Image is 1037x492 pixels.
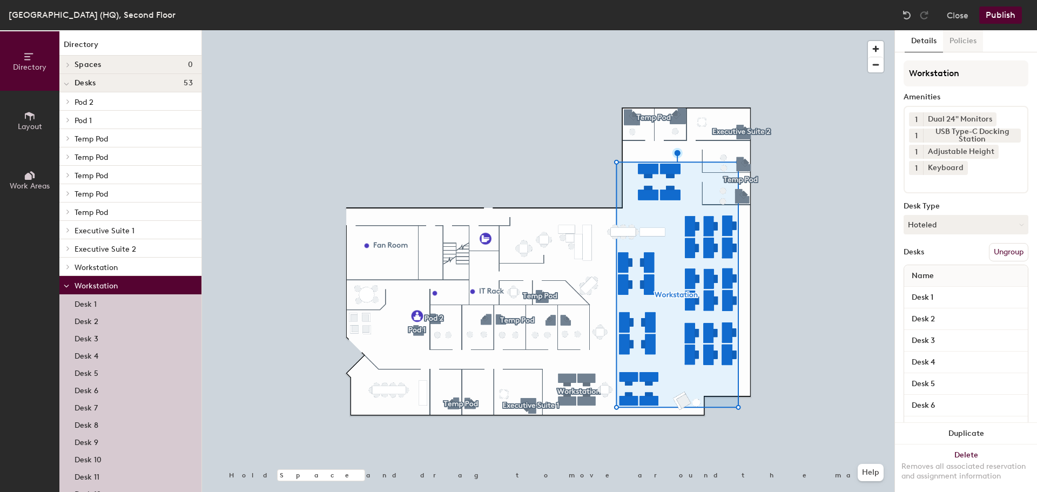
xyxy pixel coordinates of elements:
button: Ungroup [989,243,1028,261]
span: Name [906,266,939,286]
button: 1 [909,112,923,126]
span: Temp Pod [75,208,108,217]
p: Desk 8 [75,417,98,430]
div: Dual 24" Monitors [923,112,996,126]
span: 1 [915,114,918,125]
span: Pod 2 [75,98,93,107]
button: 1 [909,161,923,175]
div: Desks [904,248,924,257]
p: Desk 11 [75,469,99,482]
button: Duplicate [895,423,1037,444]
div: Keyboard [923,161,968,175]
button: DeleteRemoves all associated reservation and assignment information [895,444,1037,492]
p: Desk 6 [75,383,98,395]
input: Unnamed desk [906,312,1026,327]
button: Hoteled [904,215,1028,234]
h1: Directory [59,39,201,56]
button: 1 [909,145,923,159]
p: Desk 7 [75,400,98,413]
p: Desk 4 [75,348,98,361]
div: Amenities [904,93,1028,102]
img: Undo [901,10,912,21]
div: Desk Type [904,202,1028,211]
button: Close [947,6,968,24]
p: Desk 2 [75,314,98,326]
span: 0 [188,60,193,69]
button: Details [905,30,943,52]
span: Desks [75,79,96,87]
input: Unnamed desk [906,333,1026,348]
p: Desk 1 [75,296,97,309]
span: Workstation [75,263,118,272]
span: Temp Pod [75,171,108,180]
input: Unnamed desk [906,420,1026,435]
span: Temp Pod [75,153,108,162]
input: Unnamed desk [906,290,1026,305]
span: 1 [915,163,918,174]
span: Executive Suite 2 [75,245,136,254]
div: Adjustable Height [923,145,999,159]
span: Workstation [75,281,118,291]
input: Unnamed desk [906,376,1026,392]
span: Temp Pod [75,190,108,199]
span: 1 [915,130,918,141]
span: Work Areas [10,181,50,191]
span: Directory [13,63,46,72]
button: Help [858,464,884,481]
span: 1 [915,146,918,158]
button: Publish [979,6,1022,24]
span: Executive Suite 1 [75,226,134,235]
p: Desk 3 [75,331,98,343]
button: 1 [909,129,923,143]
span: Temp Pod [75,134,108,144]
input: Unnamed desk [906,355,1026,370]
span: 53 [184,79,193,87]
button: Policies [943,30,983,52]
p: Desk 5 [75,366,98,378]
span: Layout [18,122,42,131]
p: Desk 9 [75,435,98,447]
div: Removes all associated reservation and assignment information [901,462,1031,481]
span: Spaces [75,60,102,69]
img: Redo [919,10,930,21]
span: Pod 1 [75,116,92,125]
div: [GEOGRAPHIC_DATA] (HQ), Second Floor [9,8,176,22]
input: Unnamed desk [906,398,1026,413]
p: Desk 10 [75,452,102,464]
div: USB Type-C Docking Station [923,129,1021,143]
